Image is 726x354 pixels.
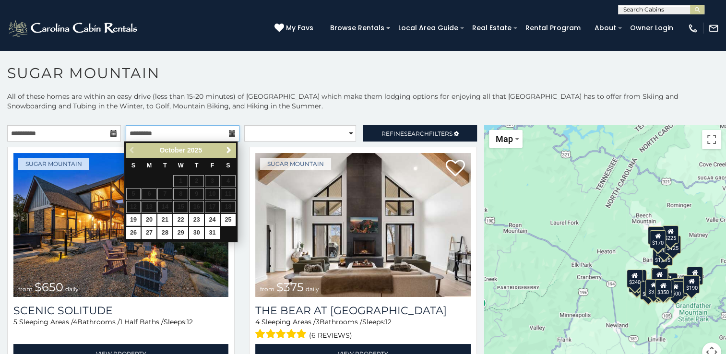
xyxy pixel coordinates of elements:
[683,275,700,293] div: $190
[178,162,184,169] span: Wednesday
[662,225,678,244] div: $225
[630,269,646,287] div: $210
[385,318,392,326] span: 12
[7,19,140,38] img: White-1-2.png
[661,273,677,291] div: $200
[223,144,235,156] a: Next
[652,268,668,286] div: $265
[652,268,668,286] div: $300
[142,227,156,239] a: 27
[688,23,698,34] img: phone-regular-white.png
[655,237,672,256] div: $350
[205,214,220,226] a: 24
[13,153,228,297] a: Scenic Solitude from $650 daily
[521,21,585,35] a: Rental Program
[708,23,719,34] img: mail-regular-white.png
[306,285,319,293] span: daily
[640,281,656,299] div: $650
[590,21,621,35] a: About
[255,304,470,317] h3: The Bear At Sugar Mountain
[274,23,316,34] a: My Favs
[286,23,313,33] span: My Favs
[467,21,516,35] a: Real Estate
[363,125,476,142] a: RefineSearchFilters
[404,130,429,137] span: Search
[658,279,674,297] div: $350
[159,146,185,154] span: October
[625,21,678,35] a: Owner Login
[260,285,274,293] span: from
[120,318,164,326] span: 1 Half Baths /
[65,285,79,293] span: daily
[651,268,667,286] div: $190
[626,269,643,287] div: $240
[126,214,141,226] a: 19
[675,278,691,296] div: $345
[187,146,202,154] span: 2025
[221,214,236,226] a: 25
[672,278,688,296] div: $195
[255,304,470,317] a: The Bear At [GEOGRAPHIC_DATA]
[13,153,228,297] img: Scenic Solitude
[173,227,188,239] a: 29
[18,158,89,170] a: Sugar Mountain
[13,317,228,342] div: Sleeping Areas / Bathrooms / Sleeps:
[667,281,683,299] div: $500
[142,214,156,226] a: 20
[381,130,452,137] span: Refine Filters
[446,159,465,179] a: Add to favorites
[126,227,141,239] a: 26
[629,274,645,292] div: $355
[73,318,77,326] span: 4
[13,304,228,317] a: Scenic Solitude
[655,280,671,298] div: $350
[18,285,33,293] span: from
[665,236,681,254] div: $125
[226,162,230,169] span: Saturday
[648,226,664,245] div: $240
[205,227,220,239] a: 31
[189,227,204,239] a: 30
[687,267,703,285] div: $155
[255,153,470,297] a: The Bear At Sugar Mountain from $375 daily
[255,317,470,342] div: Sleeping Areas / Bathrooms / Sleeps:
[645,279,662,297] div: $375
[650,230,666,248] div: $170
[325,21,389,35] a: Browse Rentals
[260,158,331,170] a: Sugar Mountain
[255,318,260,326] span: 4
[702,130,721,149] button: Toggle fullscreen view
[393,21,463,35] a: Local Area Guide
[316,318,320,326] span: 3
[195,162,199,169] span: Thursday
[35,280,63,294] span: $650
[163,162,167,169] span: Tuesday
[187,318,193,326] span: 12
[276,280,304,294] span: $375
[13,318,17,326] span: 5
[309,329,352,342] span: (6 reviews)
[147,162,152,169] span: Monday
[189,214,204,226] a: 23
[157,214,172,226] a: 21
[157,227,172,239] a: 28
[225,146,233,154] span: Next
[211,162,214,169] span: Friday
[489,130,523,148] button: Change map style
[255,153,470,297] img: The Bear At Sugar Mountain
[173,214,188,226] a: 22
[496,134,513,144] span: Map
[653,248,673,266] div: $1,095
[131,162,135,169] span: Sunday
